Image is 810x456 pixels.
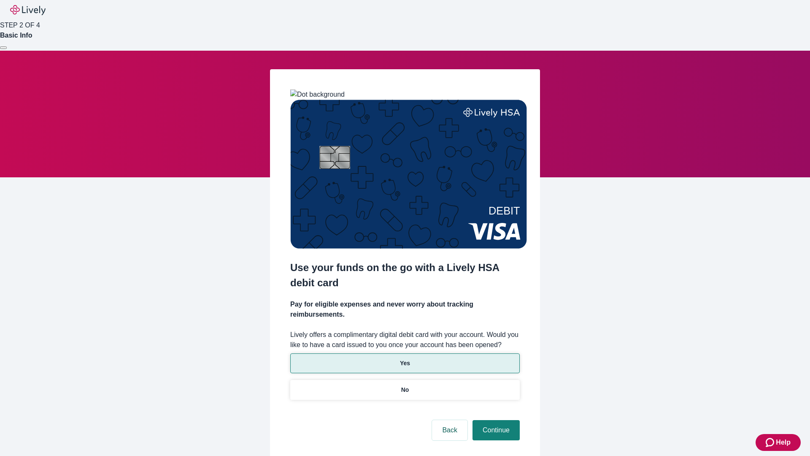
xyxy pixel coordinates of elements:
[290,90,345,100] img: Dot background
[432,420,467,440] button: Back
[290,260,520,290] h2: Use your funds on the go with a Lively HSA debit card
[766,437,776,448] svg: Zendesk support icon
[756,434,801,451] button: Zendesk support iconHelp
[776,437,791,448] span: Help
[290,299,520,320] h4: Pay for eligible expenses and never worry about tracking reimbursements.
[10,5,46,15] img: Lively
[400,359,410,368] p: Yes
[290,380,520,400] button: No
[401,385,409,394] p: No
[290,353,520,373] button: Yes
[290,330,520,350] label: Lively offers a complimentary digital debit card with your account. Would you like to have a card...
[290,100,527,249] img: Debit card
[472,420,520,440] button: Continue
